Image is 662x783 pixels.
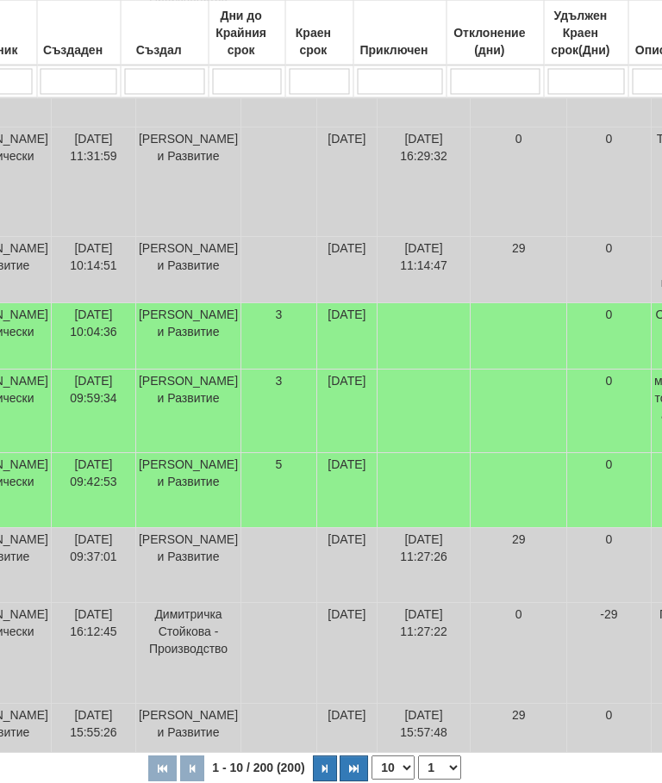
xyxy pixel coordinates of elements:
[136,304,241,370] td: [PERSON_NAME] и Развитие
[472,705,568,754] td: 29
[286,1,354,66] th: Краен срок: No sort applied, activate to apply an ascending sort
[52,370,136,454] td: [DATE] 09:59:34
[378,529,471,604] td: [DATE] 11:27:26
[378,604,471,705] td: [DATE] 11:27:22
[353,1,447,66] th: Приключен: No sort applied, activate to apply an ascending sort
[545,1,629,66] th: Удължен Краен срок(Дни): No sort applied, activate to apply an ascending sort
[568,238,652,304] td: 0
[317,238,378,304] td: [DATE]
[568,604,652,705] td: -29
[450,21,541,62] div: Отклонение (дни)
[314,756,338,782] button: Следваща страница
[317,454,378,529] td: [DATE]
[568,454,652,529] td: 0
[41,38,119,62] div: Създаден
[52,529,136,604] td: [DATE] 09:37:01
[52,604,136,705] td: [DATE] 16:12:45
[317,529,378,604] td: [DATE]
[52,238,136,304] td: [DATE] 10:14:51
[357,38,445,62] div: Приключен
[136,238,241,304] td: [PERSON_NAME] и Развитие
[209,761,309,775] span: 1 - 10 / 200 (200)
[277,458,284,472] span: 5
[52,705,136,754] td: [DATE] 15:55:26
[472,238,568,304] td: 29
[136,128,241,238] td: [PERSON_NAME] и Развитие
[289,21,351,62] div: Краен срок
[568,304,652,370] td: 0
[472,529,568,604] td: 29
[317,370,378,454] td: [DATE]
[317,304,378,370] td: [DATE]
[340,756,369,782] button: Последна страница
[124,38,206,62] div: Създал
[547,3,626,62] div: Удължен Краен срок(Дни)
[568,128,652,238] td: 0
[37,1,122,66] th: Създаден: No sort applied, activate to apply an ascending sort
[378,128,471,238] td: [DATE] 16:29:32
[277,308,284,322] span: 3
[52,454,136,529] td: [DATE] 09:42:53
[122,1,209,66] th: Създал: No sort applied, activate to apply an ascending sort
[209,1,286,66] th: Дни до Крайния срок: No sort applied, activate to apply an ascending sort
[277,375,284,388] span: 3
[136,454,241,529] td: [PERSON_NAME] и Развитие
[568,705,652,754] td: 0
[136,604,241,705] td: Димитричка Стойкова - Производство
[317,128,378,238] td: [DATE]
[419,756,462,780] select: Страница номер
[372,756,415,780] select: Брой редове на страница
[378,705,471,754] td: [DATE] 15:57:48
[149,756,178,782] button: Първа страница
[136,705,241,754] td: [PERSON_NAME] и Развитие
[378,238,471,304] td: [DATE] 11:14:47
[181,756,205,782] button: Предишна страница
[472,604,568,705] td: 0
[136,370,241,454] td: [PERSON_NAME] и Развитие
[568,370,652,454] td: 0
[52,128,136,238] td: [DATE] 11:31:59
[568,529,652,604] td: 0
[317,604,378,705] td: [DATE]
[136,529,241,604] td: [PERSON_NAME] и Развитие
[52,304,136,370] td: [DATE] 10:04:36
[447,1,545,66] th: Отклонение (дни): No sort applied, activate to apply an ascending sort
[212,3,283,62] div: Дни до Крайния срок
[317,705,378,754] td: [DATE]
[472,128,568,238] td: 0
